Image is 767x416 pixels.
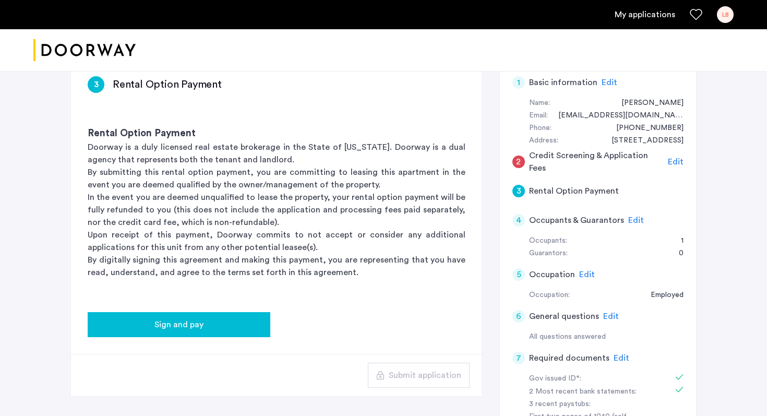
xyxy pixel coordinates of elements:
[368,363,470,388] button: button
[548,110,684,122] div: basconeb@gmail.com
[690,8,702,21] a: Favorites
[389,369,461,382] span: Submit application
[529,122,552,135] div: Phone:
[529,386,661,398] div: 2 Most recent bank statements:
[512,268,525,281] div: 5
[529,289,570,302] div: Occupation:
[601,135,684,147] div: 1004 Gates Ave, #6A
[113,77,222,92] h3: Rental Option Payment
[512,76,525,89] div: 1
[668,158,684,166] span: Edit
[529,110,548,122] div: Email:
[603,312,619,320] span: Edit
[529,235,567,247] div: Occupants:
[88,191,465,229] p: In the event you are deemed unqualified to lease the property, your rental option payment will be...
[88,76,104,93] div: 3
[33,31,136,70] img: logo
[529,247,568,260] div: Guarantors:
[611,97,684,110] div: Lorenzo Bascon
[529,185,619,197] h5: Rental Option Payment
[529,149,664,174] h5: Credit Screening & Application Fees
[529,76,597,89] h5: Basic information
[628,216,644,224] span: Edit
[717,6,734,23] div: LB
[602,78,617,87] span: Edit
[154,318,203,331] span: Sign and pay
[529,97,550,110] div: Name:
[529,310,599,323] h5: General questions
[529,268,575,281] h5: Occupation
[529,331,684,343] div: All questions answered
[670,235,684,247] div: 1
[529,373,661,385] div: Gov issued ID*:
[512,185,525,197] div: 3
[33,31,136,70] a: Cazamio logo
[615,8,675,21] a: My application
[529,352,609,364] h5: Required documents
[668,247,684,260] div: 0
[512,310,525,323] div: 6
[88,166,465,191] p: By submitting this rental option payment, you are committing to leasing this apartment in the eve...
[88,229,465,254] p: Upon receipt of this payment, Doorway commits to not accept or consider any additional applicatio...
[512,156,525,168] div: 2
[579,270,595,279] span: Edit
[614,354,629,362] span: Edit
[606,122,684,135] div: +13322710535
[512,352,525,364] div: 7
[529,398,661,411] div: 3 recent paystubs:
[88,126,465,141] h3: Rental Option Payment
[529,135,558,147] div: Address:
[88,312,270,337] button: button
[640,289,684,302] div: Employed
[88,254,465,279] p: By digitally signing this agreement and making this payment, you are representing that you have r...
[529,214,624,227] h5: Occupants & Guarantors
[88,141,465,166] p: Doorway is a duly licensed real estate brokerage in the State of [US_STATE]. Doorway is a dual ag...
[512,214,525,227] div: 4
